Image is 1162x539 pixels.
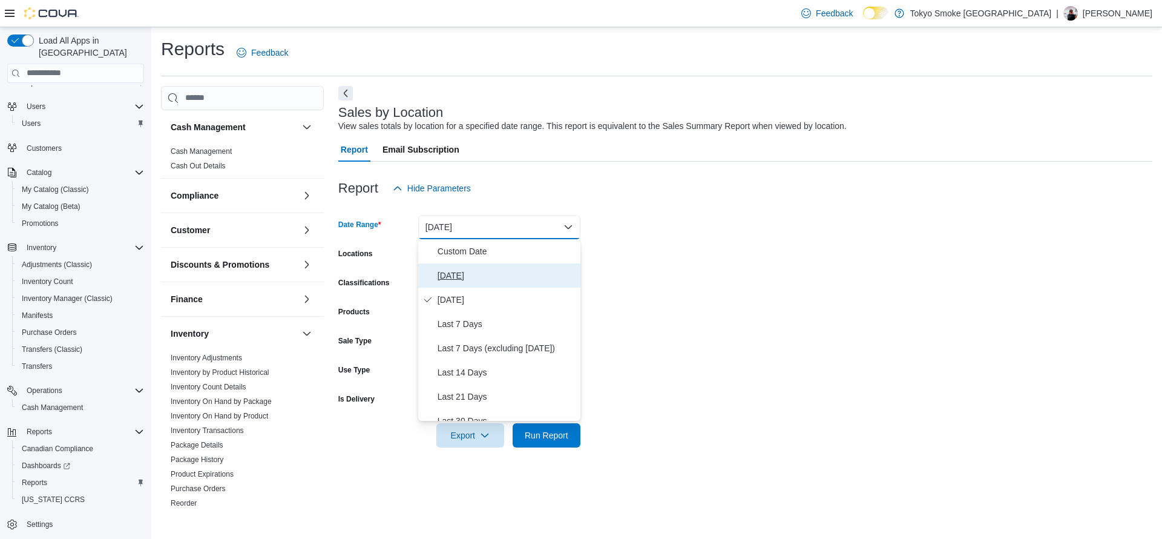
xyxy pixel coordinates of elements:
[17,216,144,231] span: Promotions
[17,116,45,131] a: Users
[171,469,234,479] span: Product Expirations
[300,292,314,306] button: Finance
[12,273,149,290] button: Inventory Count
[338,220,381,230] label: Date Range
[863,19,864,20] span: Dark Mode
[171,383,246,391] a: Inventory Count Details
[27,144,62,153] span: Customers
[300,188,314,203] button: Compliance
[17,475,52,490] a: Reports
[17,257,144,272] span: Adjustments (Classic)
[171,190,297,202] button: Compliance
[171,513,201,523] span: Transfers
[17,199,144,214] span: My Catalog (Beta)
[17,475,144,490] span: Reports
[171,441,223,449] a: Package Details
[22,240,144,255] span: Inventory
[17,116,144,131] span: Users
[17,400,88,415] a: Cash Management
[171,354,242,362] a: Inventory Adjustments
[525,429,568,441] span: Run Report
[17,342,144,357] span: Transfers (Classic)
[22,185,89,194] span: My Catalog (Classic)
[418,239,580,421] div: Select listbox
[22,141,67,156] a: Customers
[22,383,67,398] button: Operations
[300,326,314,341] button: Inventory
[22,165,56,180] button: Catalog
[17,492,90,507] a: [US_STATE] CCRS
[816,7,853,19] span: Feedback
[12,181,149,198] button: My Catalog (Classic)
[171,121,297,133] button: Cash Management
[338,394,375,404] label: Is Delivery
[171,328,297,340] button: Inventory
[17,308,57,323] a: Manifests
[171,440,223,450] span: Package Details
[22,425,144,439] span: Reports
[338,86,353,101] button: Next
[438,414,576,428] span: Last 30 Days
[300,257,314,272] button: Discounts & Promotions
[338,120,847,133] div: View sales totals by location for a specified date range. This report is equivalent to the Sales ...
[22,141,144,156] span: Customers
[338,105,444,120] h3: Sales by Location
[22,119,41,128] span: Users
[17,182,144,197] span: My Catalog (Classic)
[2,423,149,440] button: Reports
[388,176,476,200] button: Hide Parameters
[300,120,314,134] button: Cash Management
[22,311,53,320] span: Manifests
[171,147,232,156] a: Cash Management
[232,41,293,65] a: Feedback
[17,182,94,197] a: My Catalog (Classic)
[22,517,144,532] span: Settings
[2,382,149,399] button: Operations
[17,359,144,374] span: Transfers
[17,458,144,473] span: Dashboards
[171,499,197,508] a: Reorder
[418,215,580,239] button: [DATE]
[171,259,297,271] button: Discounts & Promotions
[171,293,203,305] h3: Finance
[17,400,144,415] span: Cash Management
[438,244,576,259] span: Custom Date
[513,423,580,448] button: Run Report
[171,161,226,171] span: Cash Out Details
[12,324,149,341] button: Purchase Orders
[17,441,98,456] a: Canadian Compliance
[17,458,75,473] a: Dashboards
[22,277,73,286] span: Inventory Count
[161,144,324,178] div: Cash Management
[22,403,83,412] span: Cash Management
[338,336,372,346] label: Sale Type
[22,362,52,371] span: Transfers
[27,243,56,253] span: Inventory
[17,291,117,306] a: Inventory Manager (Classic)
[438,389,576,404] span: Last 21 Days
[17,274,78,289] a: Inventory Count
[251,47,288,59] span: Feedback
[171,368,269,377] span: Inventory by Product Historical
[17,492,144,507] span: Washington CCRS
[17,325,144,340] span: Purchase Orders
[17,325,82,340] a: Purchase Orders
[22,495,85,504] span: [US_STATE] CCRS
[338,307,370,317] label: Products
[17,274,144,289] span: Inventory Count
[300,223,314,237] button: Customer
[438,268,576,283] span: [DATE]
[34,35,144,59] span: Load All Apps in [GEOGRAPHIC_DATA]
[22,383,144,398] span: Operations
[2,139,149,157] button: Customers
[17,308,144,323] span: Manifests
[12,307,149,324] button: Manifests
[171,455,223,465] span: Package History
[22,425,57,439] button: Reports
[407,182,471,194] span: Hide Parameters
[171,190,218,202] h3: Compliance
[2,98,149,115] button: Users
[171,484,226,493] a: Purchase Orders
[12,457,149,474] a: Dashboards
